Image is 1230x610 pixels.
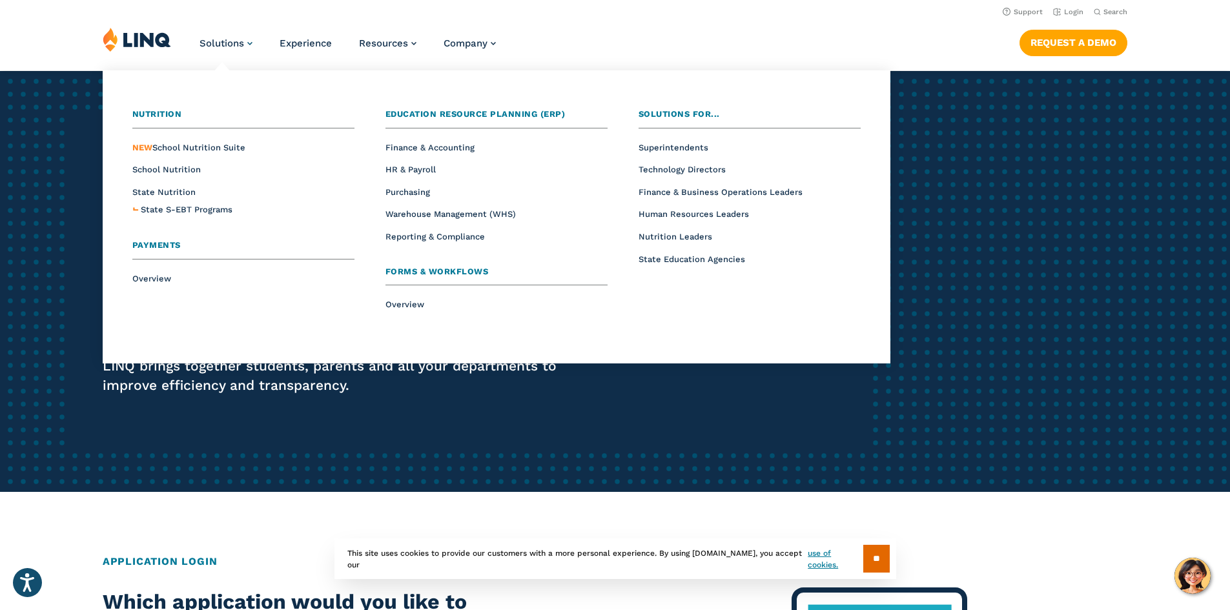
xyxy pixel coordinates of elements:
span: School Nutrition Suite [132,143,245,152]
span: NEW [132,143,152,152]
a: use of cookies. [808,547,863,571]
a: Company [444,37,496,49]
a: School Nutrition [132,165,201,174]
a: Resources [359,37,416,49]
a: Finance & Business Operations Leaders [639,187,803,197]
nav: Primary Navigation [200,27,496,70]
a: Overview [385,300,424,309]
img: LINQ | K‑12 Software [103,27,171,52]
a: Overview [132,274,171,283]
a: Support [1003,8,1043,16]
a: Education Resource Planning (ERP) [385,108,608,128]
span: Education Resource Planning (ERP) [385,109,566,119]
div: This site uses cookies to provide our customers with a more personal experience. By using [DOMAIN... [334,538,896,579]
p: LINQ brings together students, parents and all your departments to improve efficiency and transpa... [103,356,577,395]
nav: Button Navigation [1020,27,1127,56]
a: State Education Agencies [639,254,745,264]
span: Payments [132,240,181,250]
a: Forms & Workflows [385,265,608,286]
h2: Application Login [103,554,1127,569]
span: State S-EBT Programs [141,205,232,214]
span: Forms & Workflows [385,267,489,276]
a: NEWSchool Nutrition Suite [132,143,245,152]
a: Superintendents [639,143,708,152]
a: Human Resources Leaders [639,209,749,219]
a: Nutrition [132,108,354,128]
a: State S-EBT Programs [141,203,232,217]
a: Purchasing [385,187,430,197]
span: Nutrition [132,109,182,119]
a: Request a Demo [1020,30,1127,56]
span: Solutions [200,37,244,49]
a: Solutions for... [639,108,861,128]
a: Solutions [200,37,252,49]
a: Finance & Accounting [385,143,475,152]
a: Reporting & Compliance [385,232,485,241]
a: Nutrition Leaders [639,232,712,241]
a: Warehouse Management (WHS) [385,209,516,219]
button: Open Search Bar [1094,7,1127,17]
button: Hello, have a question? Let’s chat. [1174,558,1211,594]
a: Experience [280,37,332,49]
a: Technology Directors [639,165,726,174]
a: Login [1053,8,1083,16]
a: State Nutrition [132,187,196,197]
span: Search [1103,8,1127,16]
span: Company [444,37,487,49]
span: Solutions for... [639,109,720,119]
span: Resources [359,37,408,49]
a: HR & Payroll [385,165,436,174]
a: Payments [132,239,354,259]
